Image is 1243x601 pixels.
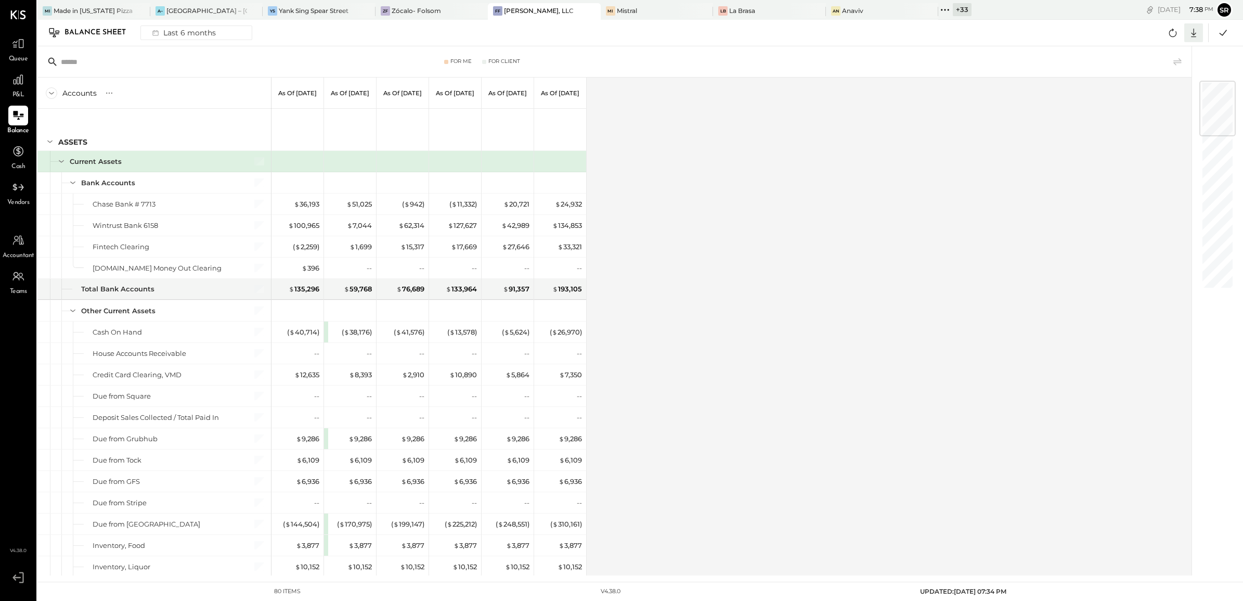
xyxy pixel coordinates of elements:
div: 6,109 [402,455,424,465]
div: + 33 [953,3,972,16]
span: $ [289,285,294,293]
span: $ [506,370,511,379]
button: Sr [1216,2,1233,18]
div: 9,286 [296,434,319,444]
div: 6,936 [506,477,529,487]
div: Chase Bank # 7713 [93,199,156,209]
div: Due from Tock [93,455,141,465]
div: -- [314,391,319,401]
div: ( 38,176 ) [342,327,372,337]
div: 6,109 [454,455,477,465]
div: ( 310,161 ) [550,519,582,529]
span: $ [558,242,563,251]
div: -- [577,413,582,423]
span: $ [498,520,503,528]
div: v 4.38.0 [601,587,620,596]
div: Inventory, Food [93,541,145,551]
div: ( 170,975 ) [337,519,372,529]
span: $ [402,456,407,464]
span: $ [401,477,407,485]
div: ( 2,259 ) [293,242,319,252]
div: 51,025 [346,199,372,209]
div: Other Current Assets [81,306,156,316]
div: 3,877 [401,541,424,551]
span: $ [506,477,512,485]
span: $ [451,200,457,208]
div: 17,669 [451,242,477,252]
span: $ [454,541,459,549]
div: 59,768 [344,284,372,294]
div: -- [367,391,372,401]
div: 10,152 [505,562,529,572]
a: Balance [1,106,36,136]
div: ( 248,551 ) [496,519,529,529]
div: ( 13,578 ) [447,327,477,337]
span: $ [344,285,349,293]
span: $ [452,562,458,571]
span: $ [294,200,300,208]
div: Fintech Clearing [93,242,149,252]
span: Cash [11,162,25,172]
div: 6,936 [559,477,582,487]
div: Deposit Sales Collected / Total Paid In [93,413,219,423]
span: $ [348,477,354,485]
span: $ [507,456,512,464]
div: Yank Sing Spear Street [279,6,348,15]
div: Last 6 months [146,26,220,40]
div: -- [367,349,372,359]
div: 10,152 [400,562,424,572]
span: $ [289,328,295,336]
div: -- [577,498,582,508]
div: 8,393 [349,370,372,380]
span: $ [347,562,353,571]
span: $ [451,242,457,251]
span: Teams [10,287,27,297]
div: -- [367,498,372,508]
div: -- [419,498,424,508]
div: copy link [1145,4,1155,15]
div: House Accounts Receivable [93,349,186,359]
div: -- [524,413,529,423]
span: $ [552,520,558,528]
div: [PERSON_NAME], LLC [504,6,574,15]
span: $ [401,434,407,443]
a: Teams [1,266,36,297]
div: 6,936 [296,477,319,487]
span: $ [347,221,353,229]
span: Accountant [3,251,34,261]
div: 80 items [274,587,301,596]
div: Current Assets [70,157,122,167]
div: -- [472,413,477,423]
span: $ [449,370,455,379]
div: -- [367,263,372,273]
div: 6,109 [349,455,372,465]
div: 27,646 [502,242,529,252]
span: $ [349,242,355,251]
span: $ [454,456,460,464]
div: 1,699 [349,242,372,252]
div: 9,286 [401,434,424,444]
div: Zócalo- Folsom [392,6,441,15]
span: $ [296,456,302,464]
button: Last 6 months [140,25,252,40]
div: -- [524,349,529,359]
div: 3,877 [506,541,529,551]
span: $ [504,328,510,336]
span: $ [294,370,300,379]
span: $ [339,520,345,528]
div: 193,105 [552,284,582,294]
span: $ [559,477,564,485]
div: ( 144,504 ) [283,519,319,529]
span: Vendors [7,198,30,208]
div: 15,317 [400,242,424,252]
span: $ [446,285,451,293]
div: -- [524,498,529,508]
div: 5,864 [506,370,529,380]
div: 135,296 [289,284,319,294]
div: Credit Card Clearing, VMD [93,370,182,380]
span: $ [552,285,558,293]
span: P&L [12,91,24,100]
div: Due from [GEOGRAPHIC_DATA] [93,519,200,529]
div: 3,877 [559,541,582,551]
div: Wintrust Bank 6158 [93,221,158,231]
